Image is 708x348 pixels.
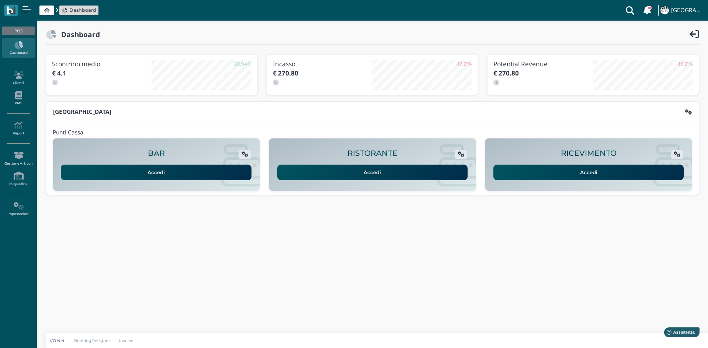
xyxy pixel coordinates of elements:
a: ... [GEOGRAPHIC_DATA] [659,1,704,19]
a: Impostazioni [2,199,34,219]
a: Accedi [61,165,251,180]
h4: Punti Cassa [53,130,83,136]
h2: BAR [148,149,165,158]
a: Report [2,118,34,138]
b: € 270.80 [273,69,298,77]
div: POS [2,27,34,35]
h3: Incasso [273,60,372,67]
img: ... [660,6,669,14]
h4: [GEOGRAPHIC_DATA] [671,7,704,14]
h3: Scontrino medio [52,60,152,67]
a: Accedi [493,165,684,180]
a: Dashboard [62,7,96,14]
img: logo [7,6,15,15]
b: € 4.1 [52,69,66,77]
h3: Potential Revenue [493,60,593,67]
a: Dashboard [2,38,34,58]
b: € 270.80 [493,69,519,77]
a: Clienti [2,68,34,88]
iframe: Help widget launcher [656,325,702,342]
a: Magazzino [2,169,34,189]
h2: RICEVIMENTO [561,149,617,158]
h2: Dashboard [56,31,100,38]
a: PMS [2,88,34,109]
a: Accedi [277,165,468,180]
b: [GEOGRAPHIC_DATA] [53,108,111,116]
a: Gestione Articoli [2,148,34,169]
span: Assistenza [22,6,49,11]
span: Dashboard [69,7,96,14]
h2: RISTORANTE [347,149,398,158]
